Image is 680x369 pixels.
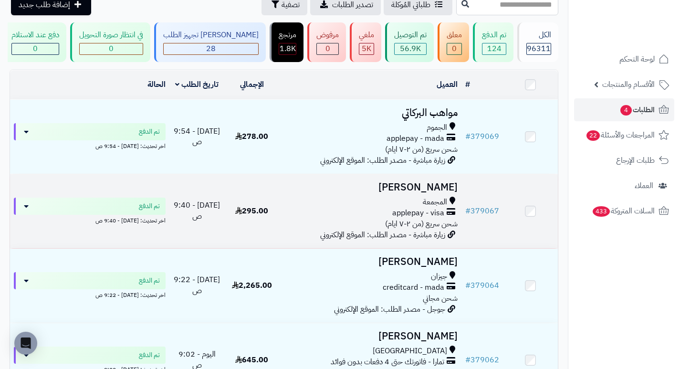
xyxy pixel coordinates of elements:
[109,43,114,54] span: 0
[465,205,499,217] a: #379067
[423,293,458,304] span: شحن مجاني
[465,205,471,217] span: #
[235,205,268,217] span: 295.00
[14,289,166,299] div: اخر تحديث: [DATE] - 9:22 ص
[164,43,258,54] div: 28
[283,331,458,342] h3: [PERSON_NAME]
[465,131,471,142] span: #
[14,332,37,355] div: Open Intercom Messenger
[139,276,160,285] span: تم الدفع
[174,126,220,148] span: [DATE] - 9:54 ص
[592,204,655,218] span: السلات المتروكة
[348,22,383,62] a: ملغي 5K
[232,280,272,291] span: 2,265.00
[527,43,551,54] span: 96311
[619,103,655,116] span: الطلبات
[139,350,160,360] span: تم الدفع
[616,154,655,167] span: طلبات الإرجاع
[12,43,59,54] div: 0
[574,200,674,222] a: السلات المتروكة433
[515,22,560,62] a: الكل96311
[11,30,59,41] div: دفع عند الاستلام
[635,179,653,192] span: العملاء
[279,30,296,41] div: مرتجع
[268,22,305,62] a: مرتجع 1.8K
[437,79,458,90] a: العميل
[14,140,166,150] div: اخر تحديث: [DATE] - 9:54 ص
[436,22,471,62] a: معلق 0
[79,30,143,41] div: في انتظار صورة التحويل
[33,43,38,54] span: 0
[385,144,458,155] span: شحن سريع (من ٢-٧ ايام)
[447,43,461,54] div: 0
[427,122,447,133] span: الجموم
[139,201,160,211] span: تم الدفع
[383,22,436,62] a: تم التوصيل 56.9K
[452,43,457,54] span: 0
[305,22,348,62] a: مرفوض 0
[279,43,296,54] div: 1836
[423,197,447,208] span: المجمعة
[68,22,152,62] a: في انتظار صورة التحويل 0
[174,200,220,222] span: [DATE] - 9:40 ص
[592,206,610,217] span: 433
[373,346,447,357] span: [GEOGRAPHIC_DATA]
[334,304,445,315] span: جوجل - مصدر الطلب: الموقع الإلكتروني
[383,282,444,293] span: creditcard - mada
[385,218,458,230] span: شحن سريع (من ٢-٧ ايام)
[574,124,674,147] a: المراجعات والأسئلة22
[14,215,166,225] div: اخر تحديث: [DATE] - 9:40 ص
[394,30,427,41] div: تم التوصيل
[240,79,264,90] a: الإجمالي
[0,22,68,62] a: دفع عند الاستلام 0
[175,79,219,90] a: تاريخ الطلب
[152,22,268,62] a: [PERSON_NAME] تجهيز الطلب 28
[283,107,458,118] h3: مواهب البركاتي
[400,43,421,54] span: 56.9K
[465,280,499,291] a: #379064
[465,280,471,291] span: #
[482,30,506,41] div: تم الدفع
[283,256,458,267] h3: [PERSON_NAME]
[574,149,674,172] a: طلبات الإرجاع
[465,131,499,142] a: #379069
[320,155,445,166] span: زيارة مباشرة - مصدر الطلب: الموقع الإلكتروني
[359,30,374,41] div: ملغي
[325,43,330,54] span: 0
[574,174,674,197] a: العملاء
[465,354,471,366] span: #
[317,43,338,54] div: 0
[574,98,674,121] a: الطلبات4
[174,274,220,296] span: [DATE] - 9:22 ص
[139,127,160,137] span: تم الدفع
[320,229,445,241] span: زيارة مباشرة - مصدر الطلب: الموقع الإلكتروني
[431,271,447,282] span: جيزان
[235,131,268,142] span: 278.00
[387,133,444,144] span: applepay - mada
[487,43,502,54] span: 124
[392,208,444,219] span: applepay - visa
[602,78,655,91] span: الأقسام والمنتجات
[619,53,655,66] span: لوحة التحكم
[586,128,655,142] span: المراجعات والأسئلة
[395,43,426,54] div: 56949
[316,30,339,41] div: مرفوض
[362,43,371,54] span: 5K
[206,43,216,54] span: 28
[359,43,374,54] div: 4995
[163,30,259,41] div: [PERSON_NAME] تجهيز الطلب
[465,79,470,90] a: #
[615,7,671,27] img: logo-2.png
[331,357,444,368] span: تمارا - فاتورتك حتى 4 دفعات بدون فوائد
[574,48,674,71] a: لوحة التحكم
[465,354,499,366] a: #379062
[526,30,551,41] div: الكل
[471,22,515,62] a: تم الدفع 124
[447,30,462,41] div: معلق
[586,130,600,141] span: 22
[620,105,632,116] span: 4
[283,182,458,193] h3: [PERSON_NAME]
[147,79,166,90] a: الحالة
[482,43,506,54] div: 124
[280,43,296,54] span: 1.8K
